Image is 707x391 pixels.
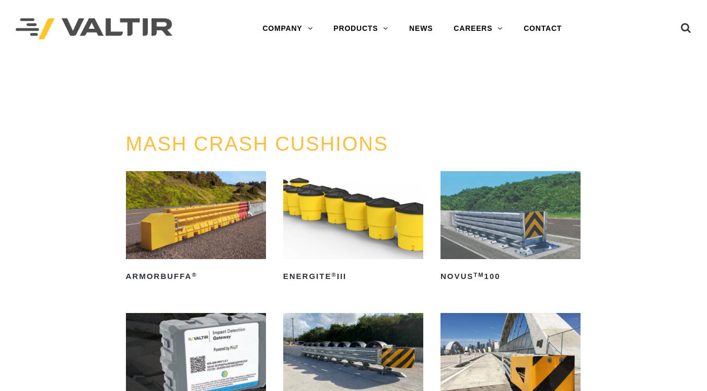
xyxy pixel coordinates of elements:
a: CAREERS [443,18,513,39]
h2: NOVUS 100 [441,269,581,285]
a: COMPANY [252,18,323,39]
img: Valtir [16,18,172,40]
h2: ArmorBuffa [126,269,266,285]
a: PRODUCTS [323,18,399,39]
sup: ® [192,272,197,278]
sup: ® [331,272,337,278]
a: ArmorBuffa® [126,171,266,285]
sup: TM [473,272,484,278]
a: ENERGITE®III [283,171,423,285]
a: NOVUSTM100 [441,171,581,285]
a: CONTACT [513,18,572,39]
a: NEWS [399,18,443,39]
a: MASH CRASH CUSHIONS [126,133,389,155]
h2: ENERGITE III [283,269,423,285]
